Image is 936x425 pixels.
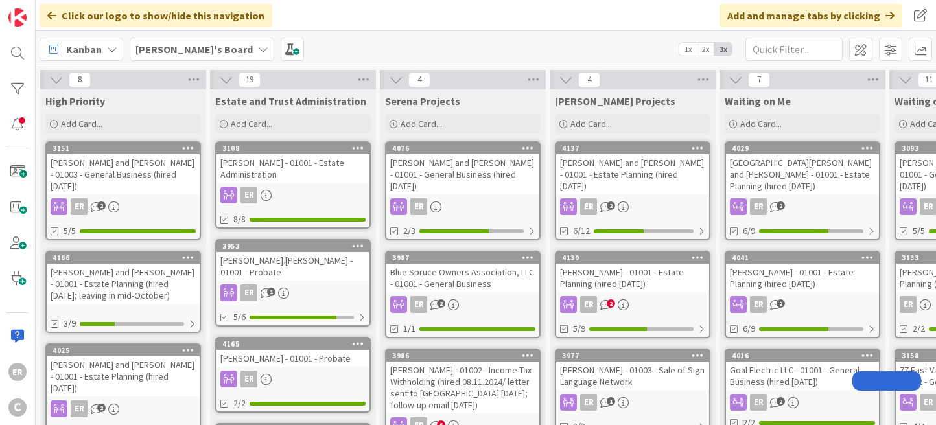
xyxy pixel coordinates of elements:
div: ER [71,400,88,417]
span: 2x [697,43,714,56]
div: 4137 [556,143,709,154]
div: ER [47,198,200,215]
div: 4166 [53,253,200,262]
div: 4025 [53,346,200,355]
div: ER [8,363,27,381]
div: ER [410,198,427,215]
div: ER [47,400,200,417]
div: 4025[PERSON_NAME] and [PERSON_NAME] - 01001 - Estate Planning (hired [DATE]) [47,345,200,396]
div: ER [386,296,539,313]
div: [PERSON_NAME] and [PERSON_NAME] - 01001 - Estate Planning (hired [DATE]) [556,154,709,194]
div: 3108[PERSON_NAME] - 01001 - Estate Administration [216,143,369,183]
div: 3977 [556,350,709,362]
div: 4076 [386,143,539,154]
span: 2 [97,201,106,210]
img: Visit kanbanzone.com [8,8,27,27]
span: Estate and Trust Administration [215,95,366,108]
div: 4029[GEOGRAPHIC_DATA][PERSON_NAME] and [PERSON_NAME] - 01001 - Estate Planning (hired [DATE]) [726,143,879,194]
div: Goal Electric LLC - 01001 - General Business (hired [DATE]) [726,362,879,390]
span: 8/8 [233,212,246,226]
div: ER [556,394,709,411]
span: 2/2 [233,396,246,410]
div: 3953 [222,242,369,251]
div: 4139 [562,253,709,262]
a: 4041[PERSON_NAME] - 01001 - Estate Planning (hired [DATE])ER6/9 [725,251,880,338]
span: Waiting on Me [725,95,791,108]
div: 3986 [392,351,539,360]
div: 4076[PERSON_NAME] and [PERSON_NAME] - 01001 - General Business (hired [DATE]) [386,143,539,194]
div: ER [216,284,369,301]
span: 5/6 [233,310,246,324]
span: Add Card... [740,118,782,130]
div: 4165[PERSON_NAME] - 01001 - Probate [216,338,369,367]
div: [PERSON_NAME] - 01003 - Sale of Sign Language Network [556,362,709,390]
div: 3151 [53,144,200,153]
span: 2 [607,299,615,308]
div: [PERSON_NAME] and [PERSON_NAME] - 01001 - General Business (hired [DATE]) [386,154,539,194]
div: 4016Goal Electric LLC - 01001 - General Business (hired [DATE]) [726,350,879,390]
span: High Priority [45,95,105,108]
div: 4076 [392,144,539,153]
a: 4029[GEOGRAPHIC_DATA][PERSON_NAME] and [PERSON_NAME] - 01001 - Estate Planning (hired [DATE])ER6/9 [725,141,880,240]
div: ER [556,198,709,215]
span: Add Card... [570,118,612,130]
div: ER [750,394,767,411]
span: 5/5 [913,224,925,238]
div: [PERSON_NAME] and [PERSON_NAME] - 01003 - General Business (hired [DATE]) [47,154,200,194]
span: Add Card... [401,118,442,130]
div: [PERSON_NAME] - 01001 - Estate Administration [216,154,369,183]
div: ER [556,296,709,313]
div: 3986 [386,350,539,362]
div: 4137 [562,144,709,153]
span: 19 [239,72,261,87]
a: 3151[PERSON_NAME] and [PERSON_NAME] - 01003 - General Business (hired [DATE])ER5/5 [45,141,201,240]
div: 4016 [726,350,879,362]
div: [PERSON_NAME] and [PERSON_NAME] - 01001 - Estate Planning (hired [DATE]; leaving in mid-October) [47,264,200,304]
span: 1 [267,288,275,296]
a: 4139[PERSON_NAME] - 01001 - Estate Planning (hired [DATE])ER5/9 [555,251,710,338]
span: 2 [607,201,615,210]
div: 3977[PERSON_NAME] - 01003 - Sale of Sign Language Network [556,350,709,390]
div: [PERSON_NAME] - 01001 - Estate Planning (hired [DATE]) [726,264,879,292]
div: ER [580,394,597,411]
div: ER [750,198,767,215]
div: ER [726,394,879,411]
div: 4137[PERSON_NAME] and [PERSON_NAME] - 01001 - Estate Planning (hired [DATE]) [556,143,709,194]
div: 4166 [47,252,200,264]
div: 3987 [386,252,539,264]
span: 6/12 [573,224,590,238]
div: ER [71,198,88,215]
a: 4076[PERSON_NAME] and [PERSON_NAME] - 01001 - General Business (hired [DATE])ER2/3 [385,141,541,240]
span: 2 [777,397,785,406]
div: ER [240,187,257,203]
div: ER [726,296,879,313]
div: 4165 [222,339,369,349]
span: 2 [777,201,785,210]
div: 3977 [562,351,709,360]
div: 4165 [216,338,369,350]
input: Quick Filter... [745,38,843,61]
div: 4041 [726,252,879,264]
span: 2/2 [913,322,925,336]
div: 4025 [47,345,200,356]
span: 5/9 [573,322,585,336]
div: 3108 [222,144,369,153]
span: 1 [607,397,615,406]
div: [PERSON_NAME] - 01001 - Estate Planning (hired [DATE]) [556,264,709,292]
div: 4029 [732,144,879,153]
div: Add and manage tabs by clicking [720,4,902,27]
div: Click our logo to show/hide this navigation [40,4,272,27]
a: 4137[PERSON_NAME] and [PERSON_NAME] - 01001 - Estate Planning (hired [DATE])ER6/12 [555,141,710,240]
span: 4 [408,72,430,87]
span: Ryan Projects [555,95,675,108]
div: 3151 [47,143,200,154]
div: C [8,398,27,417]
div: 4041 [732,253,879,262]
span: 7 [748,72,770,87]
div: [PERSON_NAME] and [PERSON_NAME] - 01001 - Estate Planning (hired [DATE]) [47,356,200,396]
div: 3987Blue Spruce Owners Association, LLC - 01001 - General Business [386,252,539,292]
div: 3987 [392,253,539,262]
div: ER [216,371,369,387]
a: 3987Blue Spruce Owners Association, LLC - 01001 - General BusinessER1/1 [385,251,541,338]
span: Add Card... [61,118,102,130]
